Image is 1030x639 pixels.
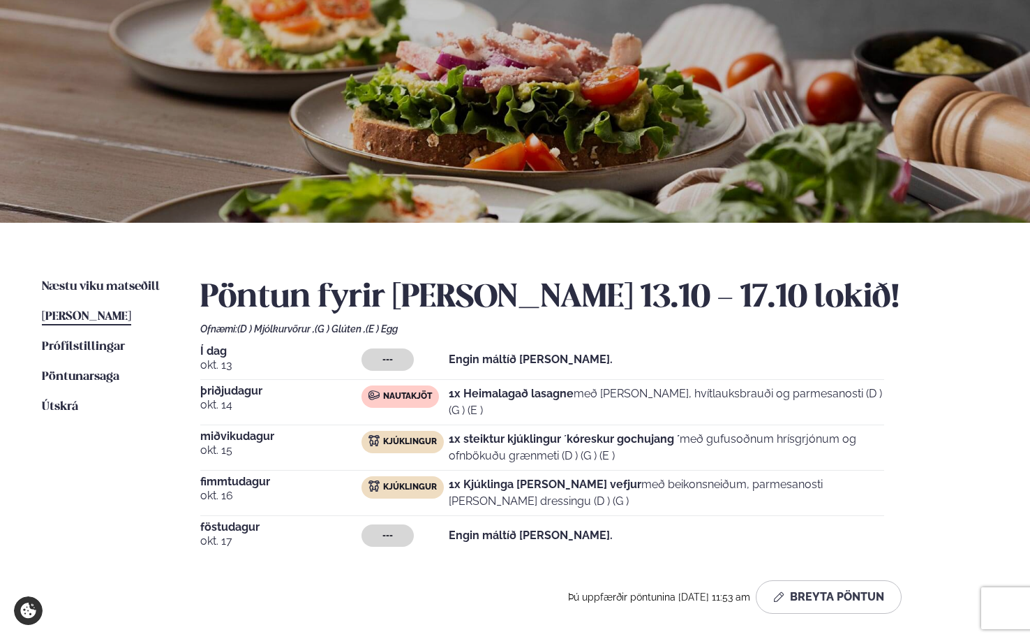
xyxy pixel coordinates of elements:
span: okt. 13 [200,357,361,374]
span: Útskrá [42,401,78,413]
a: Prófílstillingar [42,339,125,355]
span: [PERSON_NAME] [42,311,131,323]
a: Útskrá [42,399,78,416]
span: Þú uppfærðir pöntunina [DATE] 11:53 am [568,592,750,603]
span: (D ) Mjólkurvörur , [237,323,315,335]
h2: Pöntun fyrir [PERSON_NAME] 13.10 - 17.10 lokið! [200,279,988,318]
strong: Engin máltíð [PERSON_NAME]. [449,353,613,366]
span: föstudagur [200,522,361,533]
a: Pöntunarsaga [42,369,119,385]
span: okt. 16 [200,487,361,504]
img: chicken.svg [368,480,380,492]
p: með gufusoðnum hrísgrjónum og ofnbökuðu grænmeti (D ) (G ) (E ) [449,431,884,464]
strong: 1x Heimalagað lasagne [449,387,574,400]
span: okt. 15 [200,442,361,459]
button: Breyta Pöntun [756,580,902,614]
strong: Engin máltíð [PERSON_NAME]. [449,529,613,542]
span: fimmtudagur [200,476,361,487]
span: Kjúklingur [383,436,437,448]
p: með beikonsneiðum, parmesanosti [PERSON_NAME] dressingu (D ) (G ) [449,476,884,510]
strong: 1x steiktur kjúklingur ´kóreskur gochujang ´ [449,432,680,446]
p: með [PERSON_NAME], hvítlauksbrauði og parmesanosti (D ) (G ) (E ) [449,385,884,419]
a: [PERSON_NAME] [42,309,131,325]
a: Cookie settings [14,596,43,625]
div: Ofnæmi: [200,323,988,335]
span: okt. 17 [200,533,361,550]
img: chicken.svg [368,435,380,446]
span: miðvikudagur [200,431,361,442]
span: (E ) Egg [366,323,398,335]
span: Kjúklingur [383,482,437,493]
span: --- [382,354,393,365]
span: --- [382,530,393,541]
a: Næstu viku matseðill [42,279,160,295]
span: Pöntunarsaga [42,371,119,383]
strong: 1x Kjúklinga [PERSON_NAME] vefjur [449,478,641,491]
img: beef.svg [368,390,380,401]
span: Næstu viku matseðill [42,281,160,293]
span: Nautakjöt [383,391,432,402]
span: (G ) Glúten , [315,323,366,335]
span: þriðjudagur [200,385,361,397]
span: okt. 14 [200,397,361,413]
span: Prófílstillingar [42,341,125,353]
span: Í dag [200,346,361,357]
